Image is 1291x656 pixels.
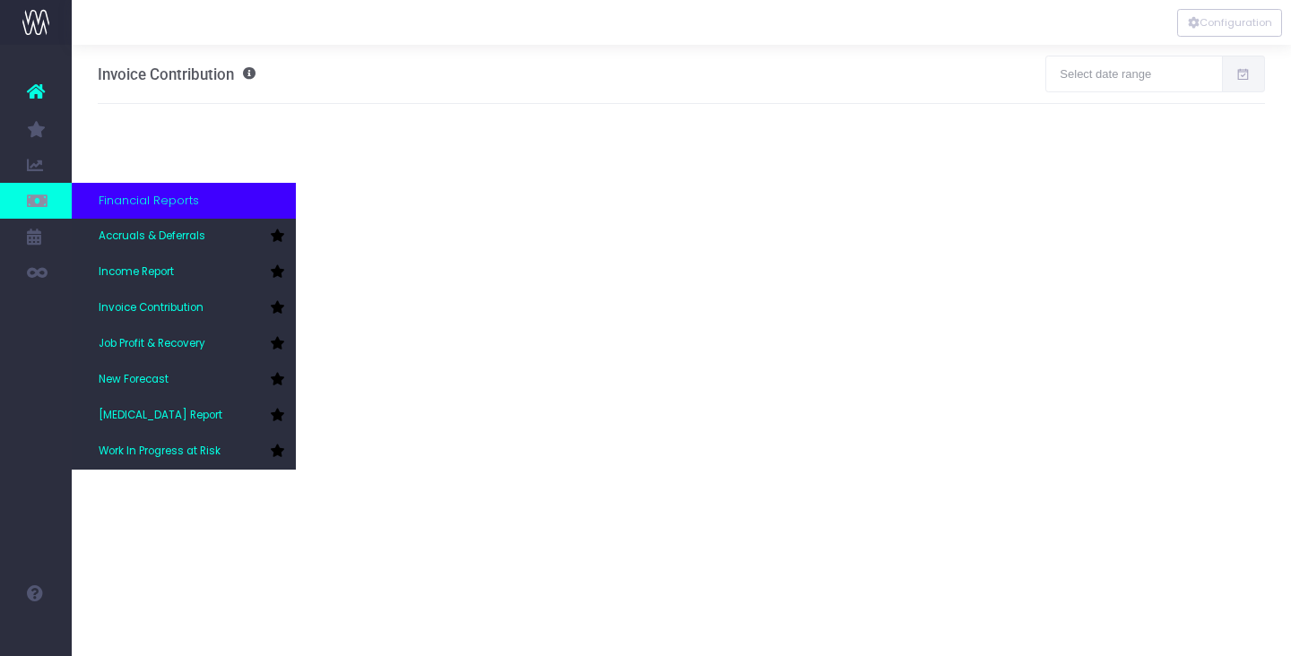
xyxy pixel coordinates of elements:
span: Job Profit & Recovery [99,336,205,352]
span: Invoice Contribution [98,65,234,83]
input: Select date range [1045,56,1222,91]
a: New Forecast [72,362,296,398]
span: [MEDICAL_DATA] Report [99,408,222,424]
span: New Forecast [99,372,169,388]
img: images/default_profile_image.png [22,620,49,647]
a: Income Report [72,255,296,290]
a: Work In Progress at Risk [72,434,296,470]
div: Vertical button group [1177,9,1282,37]
span: Accruals & Deferrals [99,229,205,245]
button: Configuration [1177,9,1282,37]
a: Invoice Contribution [72,290,296,326]
a: [MEDICAL_DATA] Report [72,398,296,434]
span: Invoice Contribution [99,300,204,316]
a: Accruals & Deferrals [72,219,296,255]
span: Financial Reports [99,192,199,210]
span: Work In Progress at Risk [99,444,221,460]
a: Job Profit & Recovery [72,326,296,362]
span: Income Report [99,264,174,281]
